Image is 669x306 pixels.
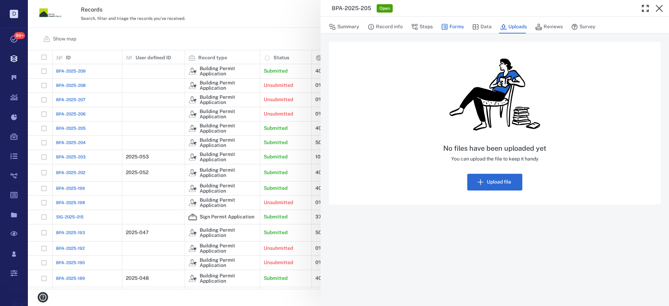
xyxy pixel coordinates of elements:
span: Open [378,6,391,12]
h5: No files have been uploaded yet [443,144,546,153]
button: Steps [411,20,433,33]
button: Survey [571,20,595,33]
button: Summary [329,20,359,33]
span: 99+ [14,32,25,39]
button: Forms [441,20,464,33]
button: Data [472,20,492,33]
button: Record info [368,20,403,33]
p: D [10,10,18,18]
h3: BPA-2025-205 [332,4,371,13]
p: You can upload the file to keep it handy [443,156,546,163]
span: Help [16,5,30,11]
button: Toggle Fullscreen [638,1,652,15]
button: Upload file [467,174,522,191]
button: Close [652,1,666,15]
button: Reviews [535,20,563,33]
button: Uploads [500,20,527,33]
